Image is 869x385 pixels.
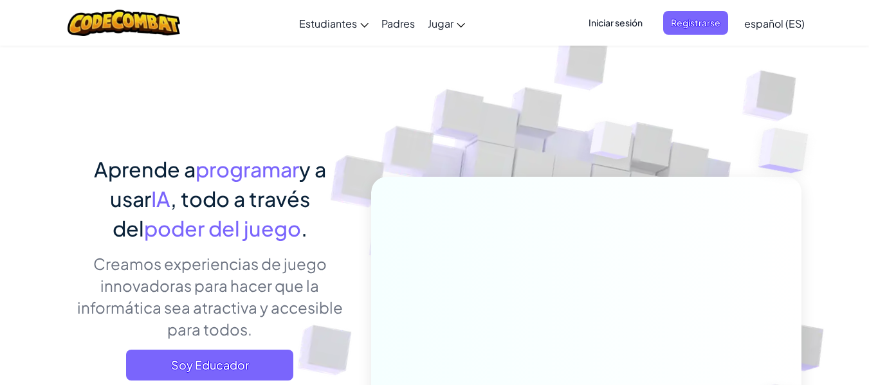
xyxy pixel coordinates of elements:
[293,6,375,40] a: Estudiantes
[301,215,307,241] span: .
[565,96,658,192] img: Overlap cubes
[581,11,650,35] button: Iniciar sesión
[113,186,310,241] span: , todo a través del
[428,17,453,30] span: Jugar
[94,156,196,182] span: Aprende a
[144,215,301,241] span: poder del juego
[68,253,352,340] p: Creamos experiencias de juego innovadoras para hacer que la informática sea atractiva y accesible...
[663,11,728,35] button: Registrarse
[421,6,471,40] a: Jugar
[68,10,180,36] img: CodeCombat logo
[733,96,844,205] img: Overlap cubes
[151,186,170,211] span: IA
[744,17,805,30] span: español (ES)
[299,17,357,30] span: Estudiantes
[738,6,811,40] a: español (ES)
[196,156,299,182] span: programar
[375,6,421,40] a: Padres
[126,350,293,381] a: Soy Educador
